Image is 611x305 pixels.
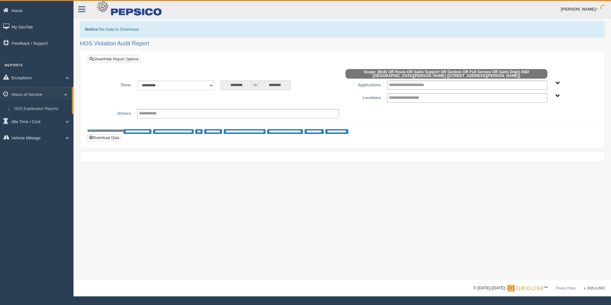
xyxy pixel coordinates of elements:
[80,21,605,37] div: No Data to Download.
[12,103,72,115] a: HOS Explanation Reports
[87,134,121,141] button: Download Data
[473,285,605,292] div: © [DATE]-[DATE] - ™
[342,81,384,88] label: Applications
[507,285,544,292] img: Gridline
[252,81,259,90] span: to
[85,27,99,32] b: Notice:
[92,81,134,88] label: Show
[88,56,141,63] a: Show/Hide Report Options
[584,286,605,290] span: v. 2025.4.2063
[345,69,547,79] span: Scope: (Bulk OR Route OR Sales Support OR Geobox OR Full Service OR Sales Dept) AND [GEOGRAPHIC_D...
[80,41,605,47] h2: HOS Violation Audit Report
[92,109,134,117] label: Drivers
[556,286,576,290] a: Privacy Policy
[342,93,384,101] label: Locations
